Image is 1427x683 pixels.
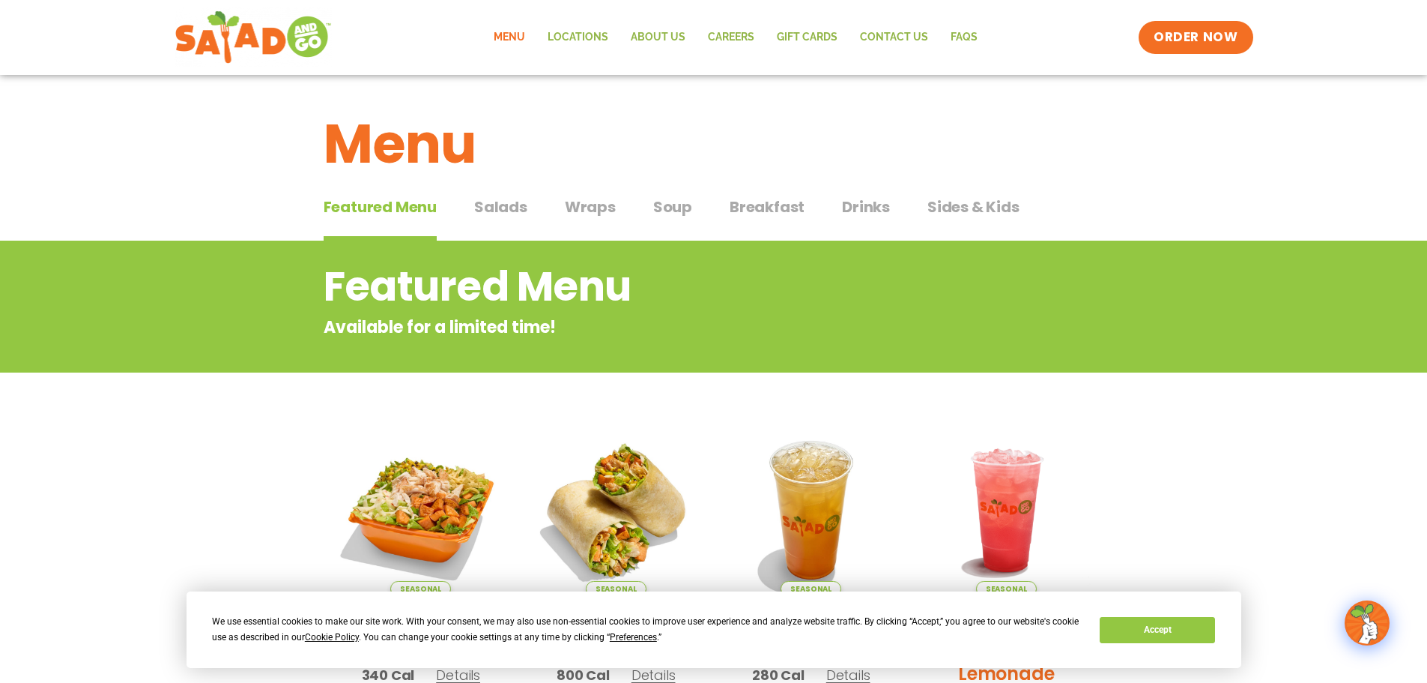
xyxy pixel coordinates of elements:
nav: Menu [482,20,989,55]
span: Seasonal [976,581,1037,597]
a: About Us [619,20,697,55]
span: Seasonal [390,581,451,597]
span: Featured Menu [324,196,437,218]
span: Sides & Kids [927,196,1019,218]
img: Product photo for Southwest Harvest Wrap [530,424,703,597]
h1: Menu [324,103,1104,184]
span: Seasonal [781,581,841,597]
span: Seasonal [586,581,646,597]
span: Drinks [842,196,890,218]
span: Cookie Policy [305,632,359,643]
img: new-SAG-logo-768×292 [175,7,333,67]
span: Salads [474,196,527,218]
a: FAQs [939,20,989,55]
span: Soup [653,196,692,218]
span: Wraps [565,196,616,218]
div: Tabbed content [324,190,1104,241]
a: Menu [482,20,536,55]
img: wpChatIcon [1346,602,1388,644]
a: ORDER NOW [1139,21,1252,54]
span: Breakfast [730,196,805,218]
span: Preferences [610,632,657,643]
button: Accept [1100,617,1215,643]
img: Product photo for Blackberry Bramble Lemonade [920,424,1093,597]
div: Cookie Consent Prompt [187,592,1241,668]
h2: Featured Menu [324,256,984,317]
a: Locations [536,20,619,55]
a: Contact Us [849,20,939,55]
img: Product photo for Southwest Harvest Salad [335,424,508,597]
img: Product photo for Apple Cider Lemonade [725,424,898,597]
div: We use essential cookies to make our site work. With your consent, we may also use non-essential ... [212,614,1082,646]
a: Careers [697,20,766,55]
a: GIFT CARDS [766,20,849,55]
p: Available for a limited time! [324,315,984,340]
span: ORDER NOW [1154,28,1237,46]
